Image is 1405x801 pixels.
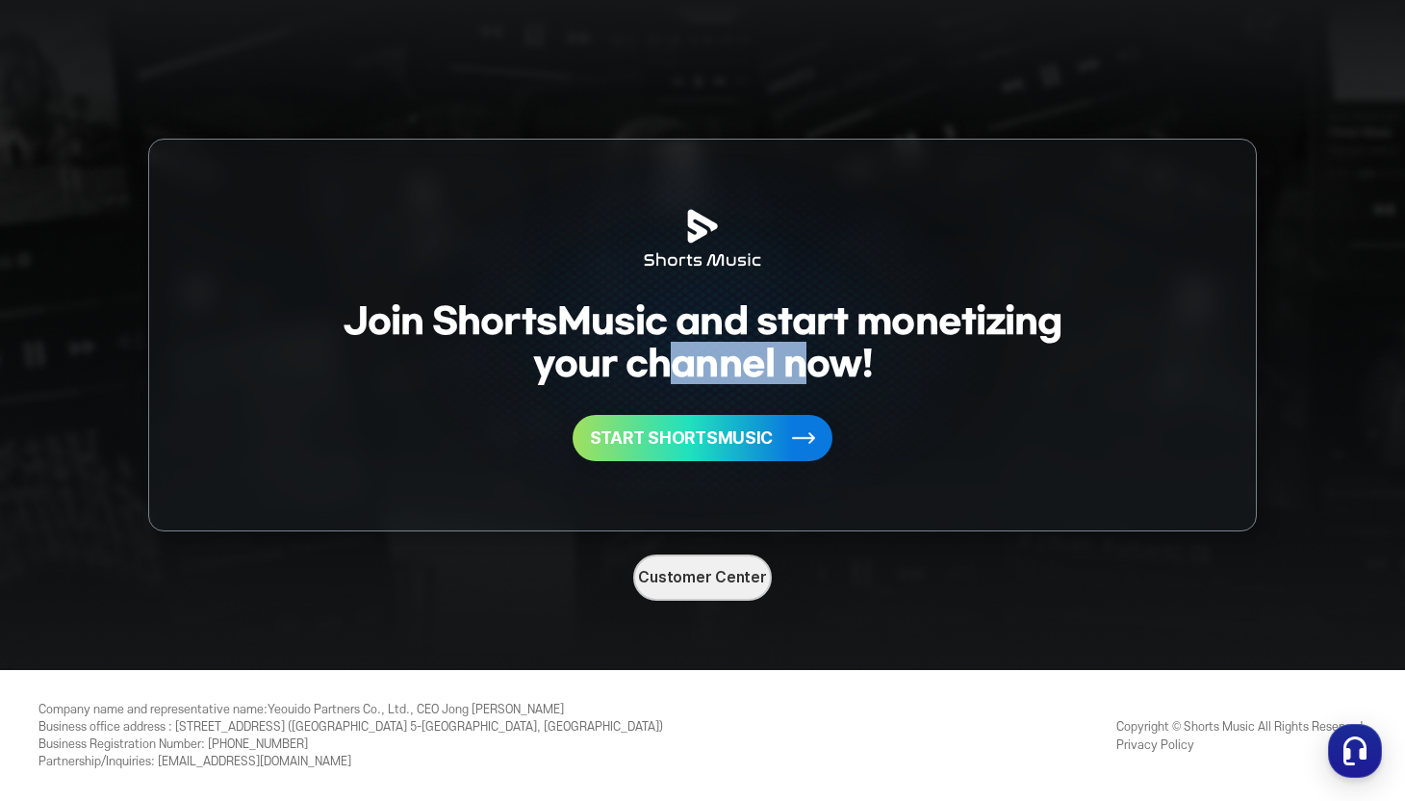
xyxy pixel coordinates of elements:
[344,299,1062,384] h2: Join ShortsMusic and start monetizing your channel now!
[573,415,832,461] button: START SHORTSMUSIC
[590,429,773,447] span: START SHORTSMUSIC
[38,701,663,770] div: Yeouido Partners Co., Ltd., CEO Jong [PERSON_NAME] [STREET_ADDRESS] ([GEOGRAPHIC_DATA] 5-[GEOGRAP...
[38,703,268,716] span: Company name and representative name :
[248,610,370,659] a: Settings
[160,640,217,656] span: Messages
[38,720,172,734] span: Business office address :
[641,209,764,292] img: intro
[1116,718,1367,754] div: Copyright © Shorts Music All Rights Reserved.
[285,639,332,655] span: Settings
[127,610,248,659] a: Messages
[1116,738,1194,752] a: Privacy Policy
[49,639,83,655] span: Home
[377,140,1028,530] img: intro
[6,610,127,659] a: Home
[633,555,772,601] a: Customer Center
